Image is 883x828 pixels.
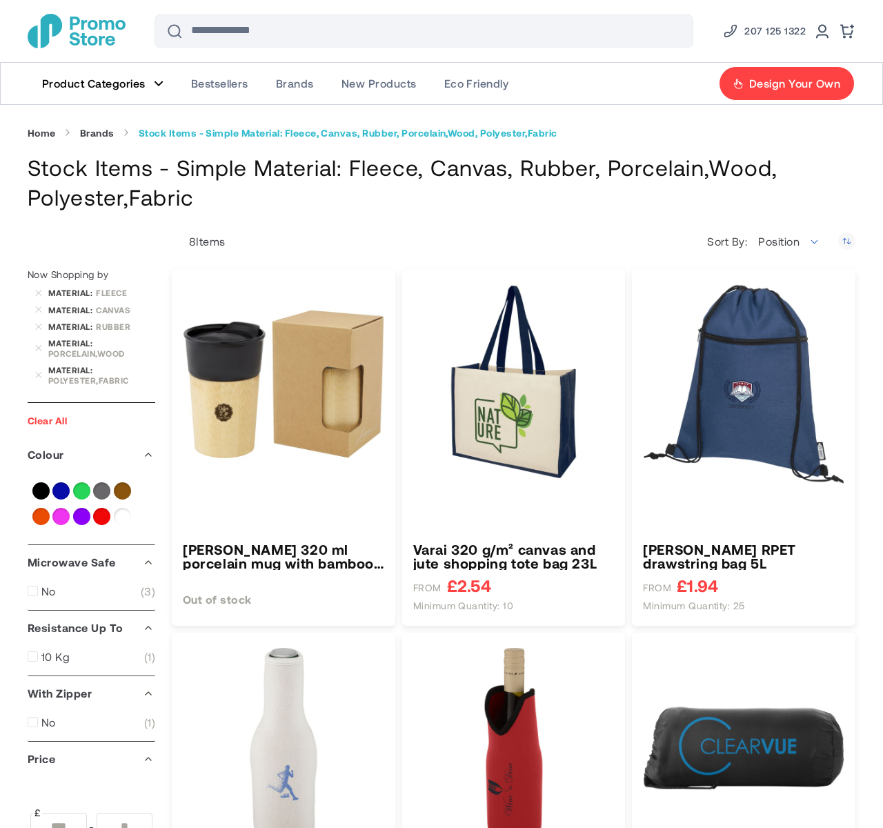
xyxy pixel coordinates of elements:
a: Ross RPET drawstring bag 5L [643,542,844,570]
a: No 3 [28,584,155,598]
a: Brands [80,127,115,139]
a: Varai 320 g/m² canvas and jute shopping tote bag 23L [413,542,615,570]
a: Grey [93,482,110,500]
div: Price [28,742,155,776]
a: Remove Material Fleece [34,288,43,297]
a: Remove Material Porcelain,Wood [34,344,43,353]
div: Fleece [96,288,155,297]
a: Red [93,508,110,525]
span: New Products [341,77,417,90]
a: 10 Kg 1 [28,650,155,664]
span: Eco Friendly [444,77,509,90]
a: Bestsellers [177,63,262,104]
span: Now Shopping by [28,268,108,280]
p: Items [172,235,226,248]
img: Ross RPET drawstring bag 5L [643,284,844,485]
span: Brands [276,77,314,90]
a: Pereira 320 ml porcelain mug with bamboo outer wall [183,542,384,570]
a: Clear All [28,415,67,426]
span: Material [48,338,96,348]
img: Varai 320 g/m² canvas and jute shopping tote bag 23L [413,284,615,485]
a: Green [73,482,90,500]
a: Natural [114,482,131,500]
a: Remove Material Polyester,Fabric [34,371,43,379]
h1: Stock Items - Simple Material: Fleece, Canvas, Rubber, Porcelain,Wood, Polyester,Fabric [28,152,855,212]
a: Product Categories [28,63,177,104]
span: 3 [141,584,155,598]
a: Eco Friendly [430,63,523,104]
a: Remove Material Rubber [34,322,43,331]
span: Product Categories [42,77,146,90]
a: Orange [32,508,50,525]
a: Black [32,482,50,500]
div: Colour [28,437,155,472]
span: FROM [643,582,671,594]
span: Material [48,322,96,331]
span: No [41,584,56,598]
img: Pereira 320 ml porcelain mug with bamboo outer wall [183,284,384,485]
a: Phone [722,23,806,39]
strong: Stock Items - Simple Material: Fleece, Canvas, Rubber, Porcelain,Wood, Polyester,Fabric [139,127,557,139]
div: With Zipper [28,676,155,711]
a: Remove Material Canvas [34,306,43,314]
span: Position [751,228,828,255]
div: Polyester,Fabric [48,375,155,385]
a: Purple [73,508,90,525]
span: FROM [413,582,441,594]
a: Pink [52,508,70,525]
a: Home [28,127,56,139]
span: Material [48,365,96,375]
span: Design Your Own [749,77,840,90]
label: Sort By [707,235,751,248]
span: 10 Kg [41,650,70,664]
span: £ [33,806,42,820]
a: Brands [262,63,328,104]
span: 1 [144,716,155,729]
span: Minimum quantity: 25 [643,600,745,612]
a: New Products [328,63,430,104]
a: No 1 [28,716,155,729]
span: 1 [144,650,155,664]
span: Bestsellers [191,77,248,90]
h3: [PERSON_NAME] RPET drawstring bag 5L [643,542,844,570]
a: White [114,508,131,525]
div: Porcelain,Wood [48,348,155,358]
span: Material [48,305,96,315]
span: Material [48,288,96,297]
div: Rubber [96,322,155,331]
button: Search [158,14,191,48]
a: Design Your Own [719,66,855,101]
div: Resistance Up To [28,611,155,645]
h3: [PERSON_NAME] 320 ml porcelain mug with bamboo outer wall [183,542,384,570]
a: store logo [28,14,126,48]
a: Blue [52,482,70,500]
a: Set Descending Direction [838,233,855,250]
div: Canvas [96,305,155,315]
span: £1.94 [677,577,718,594]
span: 8 [189,235,196,248]
span: Position [758,235,800,248]
div: Out of stock [183,591,384,608]
span: Minimum quantity: 10 [413,600,514,612]
img: Promotional Merchandise [28,14,126,48]
span: 207 125 1322 [744,23,806,39]
div: Microwave Safe [28,545,155,580]
span: £2.54 [447,577,491,594]
span: No [41,716,56,729]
